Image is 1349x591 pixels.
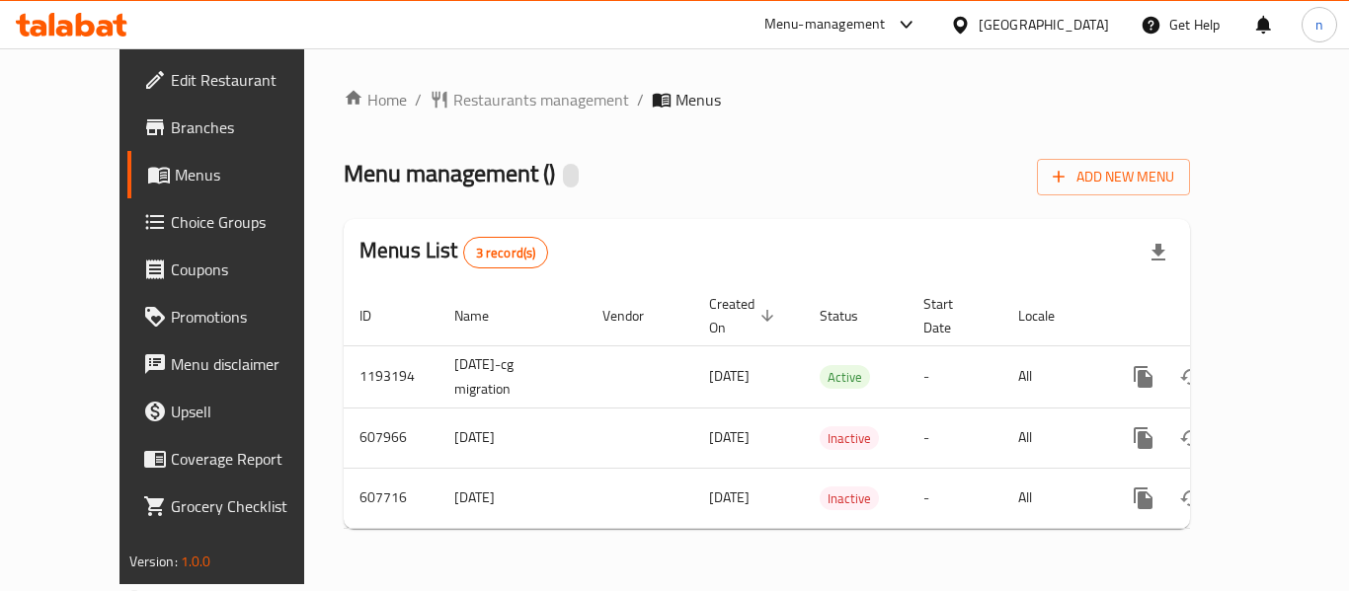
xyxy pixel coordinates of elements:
[129,549,178,574] span: Version:
[1002,468,1104,528] td: All
[171,305,329,329] span: Promotions
[344,88,407,111] a: Home
[1315,14,1323,36] span: n
[1120,414,1167,462] button: more
[127,293,345,340] a: Promotions
[1167,353,1215,401] button: Change Status
[127,246,345,293] a: Coupons
[1037,159,1190,195] button: Add New Menu
[171,115,329,139] span: Branches
[1135,229,1182,276] div: Export file
[344,151,555,195] span: Menu management ( )
[415,88,422,111] li: /
[923,292,979,339] span: Start Date
[344,286,1325,529] table: enhanced table
[171,400,329,423] span: Upsell
[175,163,329,186] span: Menus
[127,435,345,482] a: Coverage Report
[709,363,750,389] span: [DATE]
[464,244,548,262] span: 3 record(s)
[344,345,438,407] td: 1193194
[820,427,879,450] span: Inactive
[820,487,879,510] span: Inactive
[359,304,397,328] span: ID
[979,14,1109,36] div: [GEOGRAPHIC_DATA]
[359,236,548,268] h2: Menus List
[438,407,587,468] td: [DATE]
[171,210,329,234] span: Choice Groups
[709,484,750,510] span: [DATE]
[1167,475,1215,522] button: Change Status
[820,304,884,328] span: Status
[1002,407,1104,468] td: All
[127,340,345,388] a: Menu disclaimer
[675,88,721,111] span: Menus
[1167,414,1215,462] button: Change Status
[1104,286,1325,346] th: Actions
[1120,475,1167,522] button: more
[171,494,329,518] span: Grocery Checklist
[171,447,329,471] span: Coverage Report
[430,88,629,111] a: Restaurants management
[463,237,549,268] div: Total records count
[820,366,870,389] span: Active
[1002,345,1104,407] td: All
[908,407,1002,468] td: -
[127,388,345,435] a: Upsell
[454,304,515,328] span: Name
[344,468,438,528] td: 607716
[181,549,211,574] span: 1.0.0
[908,468,1002,528] td: -
[171,352,329,376] span: Menu disclaimer
[344,88,1190,111] nav: breadcrumb
[908,345,1002,407] td: -
[709,292,780,339] span: Created On
[171,258,329,281] span: Coupons
[453,88,629,111] span: Restaurants management
[764,13,886,37] div: Menu-management
[637,88,644,111] li: /
[1018,304,1080,328] span: Locale
[709,424,750,450] span: [DATE]
[171,68,329,92] span: Edit Restaurant
[438,345,587,407] td: [DATE]-cg migration
[1120,353,1167,401] button: more
[127,482,345,530] a: Grocery Checklist
[820,365,870,389] div: Active
[438,468,587,528] td: [DATE]
[127,198,345,246] a: Choice Groups
[820,486,879,510] div: Inactive
[344,407,438,468] td: 607966
[602,304,670,328] span: Vendor
[127,56,345,104] a: Edit Restaurant
[1053,165,1174,189] span: Add New Menu
[820,426,879,450] div: Inactive
[127,104,345,151] a: Branches
[127,151,345,198] a: Menus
